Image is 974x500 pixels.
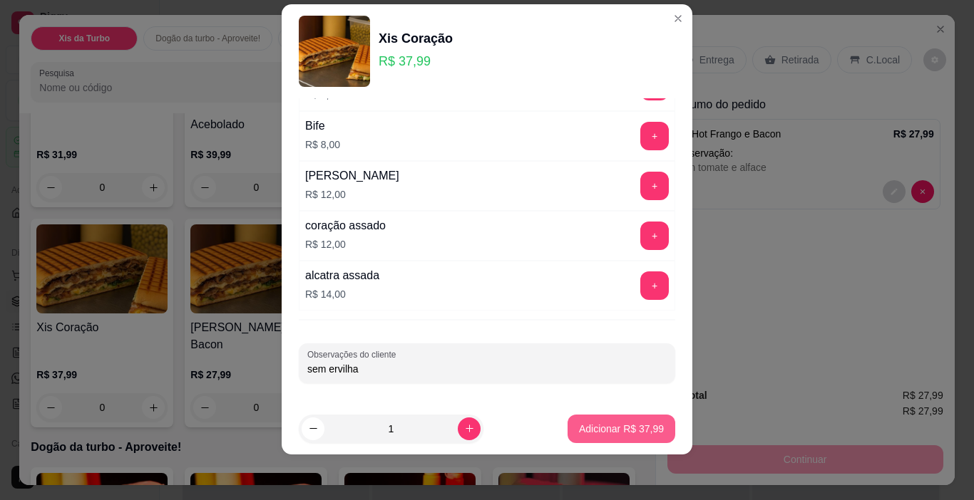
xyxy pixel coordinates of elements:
p: R$ 37,99 [379,51,453,71]
div: alcatra assada [305,267,379,284]
p: R$ 14,00 [305,287,379,301]
button: increase-product-quantity [458,417,481,440]
button: add [640,122,669,150]
div: Xis Coração [379,28,453,48]
p: Adicionar R$ 37,99 [579,422,664,436]
label: Observações do cliente [307,348,401,360]
div: coração assado [305,217,386,234]
p: R$ 12,00 [305,237,386,251]
button: add [640,172,669,200]
button: Adicionar R$ 37,99 [568,415,675,443]
button: decrease-product-quantity [302,417,324,440]
input: Observações do cliente [307,362,667,376]
button: Close [667,7,690,30]
img: product-image [299,16,370,87]
div: Bife [305,118,340,135]
p: R$ 12,00 [305,187,399,202]
p: R$ 8,00 [305,137,340,152]
button: add [640,222,669,250]
div: [PERSON_NAME] [305,167,399,184]
button: add [640,271,669,300]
